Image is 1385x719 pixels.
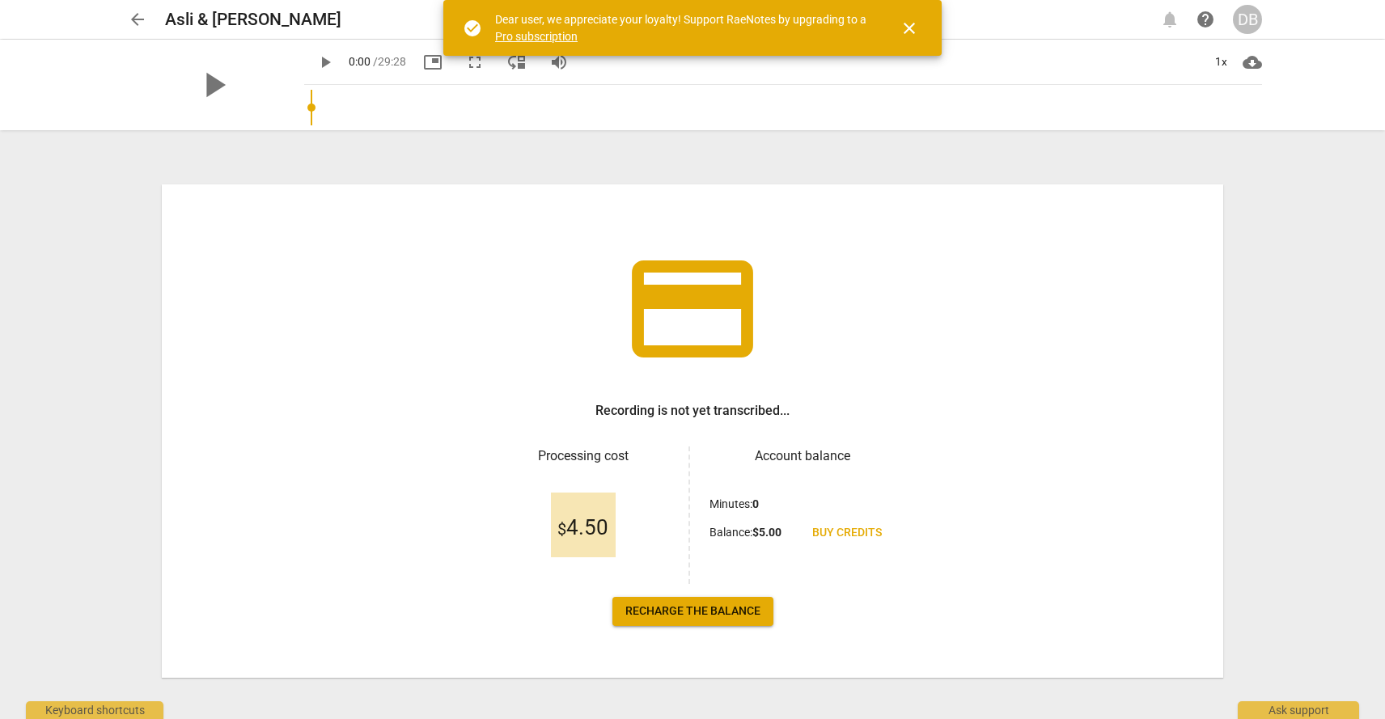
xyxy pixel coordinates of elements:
h2: Asli & [PERSON_NAME] [165,10,341,30]
span: Buy credits [812,525,882,541]
span: Recharge the balance [625,603,760,620]
b: 0 [752,497,759,510]
span: / 29:28 [373,55,406,68]
span: play_arrow [316,53,335,72]
h3: Processing cost [490,446,676,466]
span: help [1196,10,1215,29]
span: play_arrow [193,64,235,106]
span: picture_in_picture [423,53,443,72]
p: Minutes : [709,496,759,513]
a: Help [1191,5,1220,34]
div: 1x [1205,49,1236,75]
span: arrow_back [128,10,147,29]
span: 4.50 [557,516,608,540]
span: $ [557,519,566,539]
button: DB [1233,5,1262,34]
span: check_circle [463,19,482,38]
p: Balance : [709,524,781,541]
span: 0:00 [349,55,371,68]
div: Keyboard shortcuts [26,701,163,719]
span: credit_card [620,236,765,382]
button: Close [890,9,929,48]
button: Fullscreen [460,48,489,77]
button: Volume [544,48,574,77]
button: View player as separate pane [502,48,532,77]
a: Buy credits [799,518,895,548]
h3: Account balance [709,446,895,466]
h3: Recording is not yet transcribed... [595,401,790,421]
span: close [900,19,919,38]
a: Pro subscription [495,30,578,43]
a: Recharge the balance [612,597,773,626]
span: cloud_download [1243,53,1262,72]
span: volume_up [549,53,569,72]
span: move_down [507,53,527,72]
button: Play [311,48,340,77]
button: Picture in picture [418,48,447,77]
div: Ask support [1238,701,1359,719]
span: fullscreen [465,53,485,72]
div: Dear user, we appreciate your loyalty! Support RaeNotes by upgrading to a [495,11,870,44]
b: $ 5.00 [752,526,781,539]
